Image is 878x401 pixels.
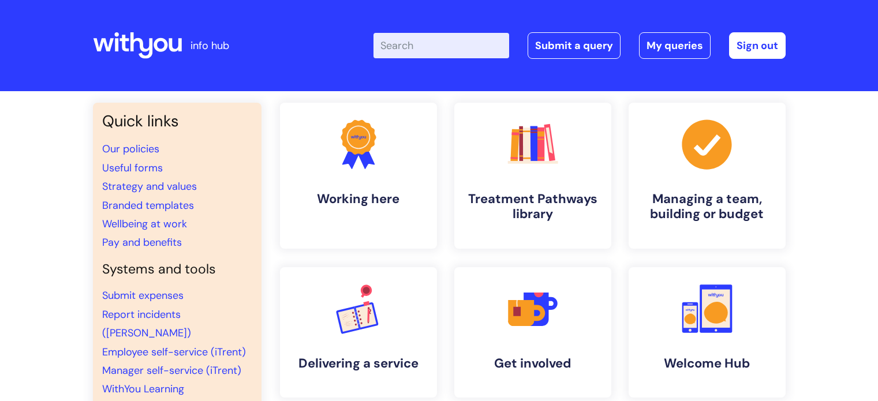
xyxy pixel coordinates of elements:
a: Our policies [102,142,159,156]
a: Working here [280,103,437,249]
a: Wellbeing at work [102,217,187,231]
a: Sign out [729,32,786,59]
p: info hub [190,36,229,55]
input: Search [373,33,509,58]
a: My queries [639,32,711,59]
h4: Get involved [464,356,602,371]
a: Report incidents ([PERSON_NAME]) [102,308,191,340]
a: Employee self-service (iTrent) [102,345,246,359]
a: Manager self-service (iTrent) [102,363,241,377]
a: Get involved [454,267,611,398]
a: Useful forms [102,161,163,175]
h4: Working here [289,192,428,207]
a: Pay and benefits [102,235,182,249]
h4: Treatment Pathways library [464,192,602,222]
a: Treatment Pathways library [454,103,611,249]
h4: Delivering a service [289,356,428,371]
a: Branded templates [102,198,194,212]
div: | - [373,32,786,59]
h4: Managing a team, building or budget [638,192,776,222]
a: Submit a query [528,32,621,59]
a: Welcome Hub [629,267,786,398]
a: Submit expenses [102,288,184,302]
a: Managing a team, building or budget [629,103,786,249]
a: Strategy and values [102,179,197,193]
h4: Welcome Hub [638,356,776,371]
a: WithYou Learning [102,382,184,396]
h3: Quick links [102,112,252,130]
a: Delivering a service [280,267,437,398]
h4: Systems and tools [102,261,252,278]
